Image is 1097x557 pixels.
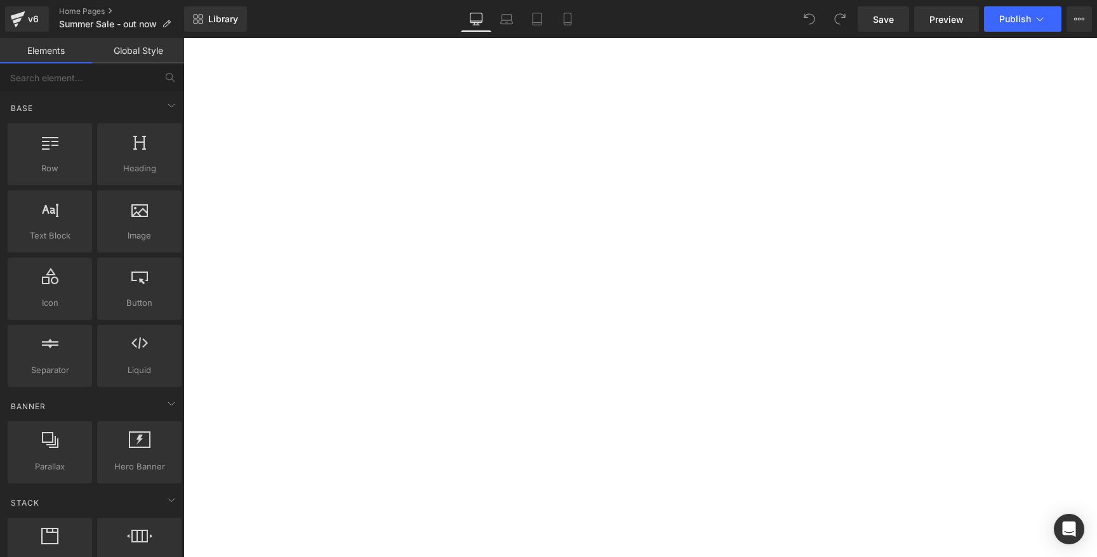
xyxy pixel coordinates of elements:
span: Row [11,162,88,175]
span: Image [101,229,178,242]
a: Global Style [92,38,184,63]
button: Publish [984,6,1061,32]
button: Undo [797,6,822,32]
a: Desktop [461,6,491,32]
div: Open Intercom Messenger [1054,514,1084,544]
button: More [1067,6,1092,32]
span: Hero Banner [101,460,178,473]
a: v6 [5,6,49,32]
span: Base [10,102,34,114]
a: Home Pages [59,6,184,16]
span: Banner [10,400,47,412]
span: Summer Sale - out now [59,19,157,29]
span: Save [873,13,894,26]
span: Parallax [11,460,88,473]
span: Icon [11,296,88,310]
span: Library [208,13,238,25]
a: Mobile [552,6,583,32]
span: Publish [999,14,1031,24]
span: Heading [101,162,178,175]
a: Preview [914,6,979,32]
a: Tablet [522,6,552,32]
button: Redo [827,6,853,32]
a: Laptop [491,6,522,32]
span: Separator [11,364,88,377]
span: Liquid [101,364,178,377]
span: Preview [929,13,964,26]
span: Text Block [11,229,88,242]
div: v6 [25,11,41,27]
span: Button [101,296,178,310]
a: New Library [184,6,247,32]
span: Stack [10,497,41,509]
